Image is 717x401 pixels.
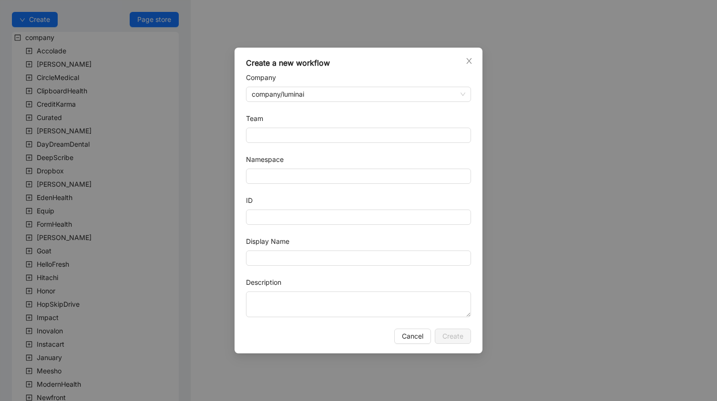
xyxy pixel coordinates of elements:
div: Create a new workflow [246,57,471,69]
span: company/luminai [252,87,465,101]
button: Create [435,329,471,344]
textarea: Description [246,291,471,317]
label: Display Name [246,236,289,247]
button: Cancel [394,329,431,344]
label: Namespace [246,154,284,165]
button: Close [464,56,474,66]
label: Description [246,277,281,288]
input: Display Name [246,251,471,266]
input: Namespace [246,169,471,184]
span: close [465,57,473,65]
span: Cancel [402,331,423,341]
span: Create [442,331,463,341]
input: Team [252,128,465,142]
input: ID [246,210,471,225]
label: ID [246,195,253,206]
label: Team [246,113,263,124]
label: Company [246,72,276,83]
